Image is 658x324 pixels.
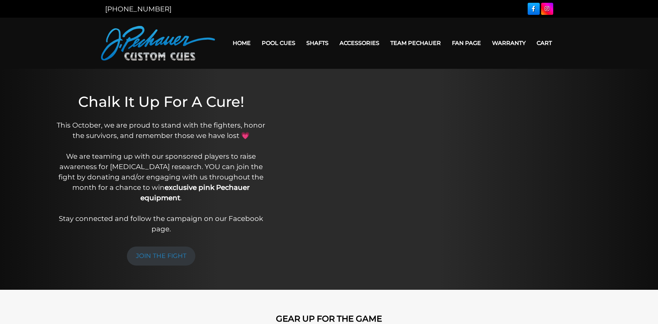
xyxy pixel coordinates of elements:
[53,93,269,110] h1: Chalk It Up For A Cure!
[227,34,256,52] a: Home
[486,34,531,52] a: Warranty
[101,26,215,61] img: Pechauer Custom Cues
[385,34,446,52] a: Team Pechauer
[140,183,250,202] strong: exclusive pink Pechauer equipment
[256,34,301,52] a: Pool Cues
[276,314,382,324] strong: GEAR UP FOR THE GAME
[446,34,486,52] a: Fan Page
[53,120,269,234] p: This October, we are proud to stand with the fighters, honor the survivors, and remember those we...
[105,5,172,13] a: [PHONE_NUMBER]
[531,34,557,52] a: Cart
[127,247,195,266] a: JOIN THE FIGHT
[334,34,385,52] a: Accessories
[301,34,334,52] a: Shafts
